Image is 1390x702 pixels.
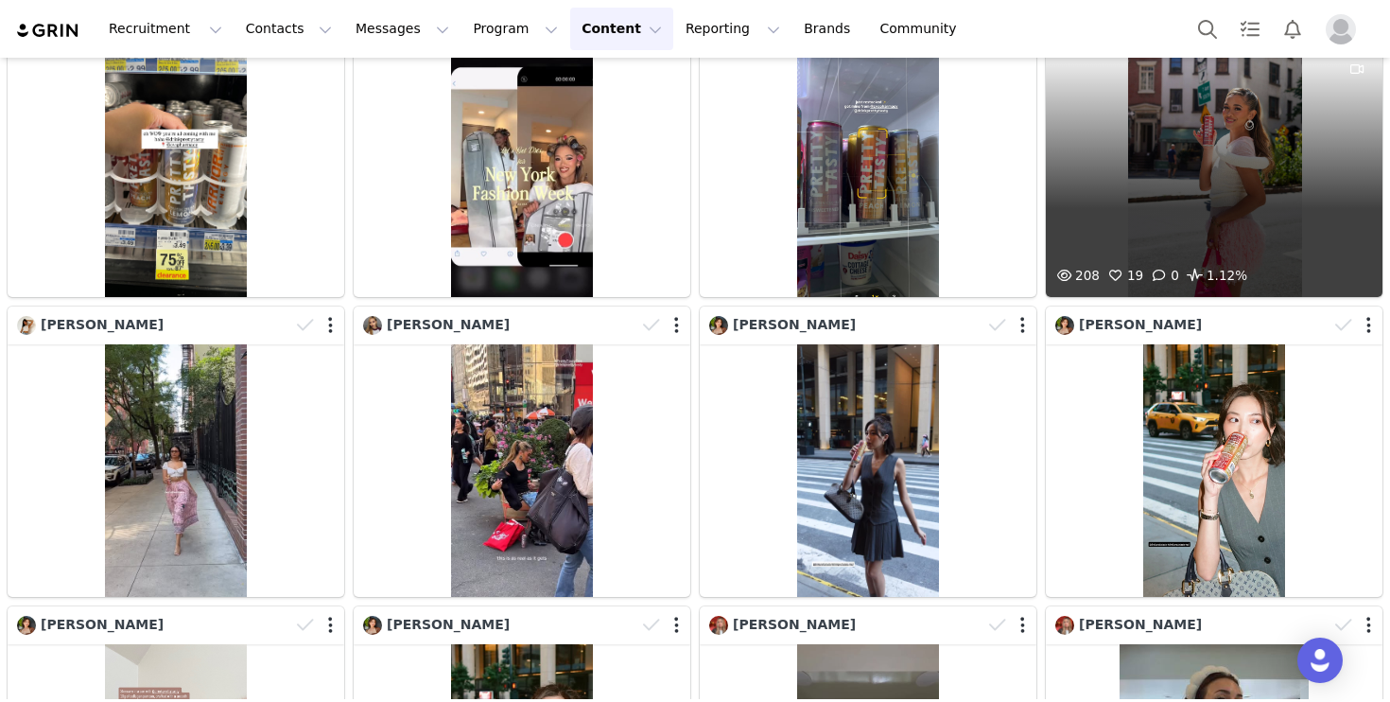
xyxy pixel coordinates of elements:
img: 0ed189f5-a441-4813-a31e-d72e6322078d--s.jpg [363,316,382,335]
span: [PERSON_NAME] [1079,317,1202,332]
a: Brands [792,8,867,50]
span: [PERSON_NAME] [733,617,856,632]
button: Notifications [1272,8,1313,50]
img: c7629e97-089d-48b3-92d6-9456db523723.jpg [709,616,728,635]
span: [PERSON_NAME] [1079,617,1202,632]
img: 350008cc-514f-4eb4-a453-befe97f52400--s.jpg [709,316,728,335]
button: Profile [1314,14,1375,44]
img: a3202a60-4e80-49bc-af05-c8240f2a650d--s.jpg [17,316,36,335]
button: Reporting [674,8,791,50]
span: 1.12% [1184,265,1247,288]
img: 350008cc-514f-4eb4-a453-befe97f52400--s.jpg [17,616,36,635]
img: 350008cc-514f-4eb4-a453-befe97f52400--s.jpg [363,616,382,635]
button: Messages [344,8,460,50]
button: Content [570,8,673,50]
span: 208 [1052,268,1100,283]
button: Program [461,8,569,50]
a: Community [869,8,977,50]
button: Contacts [235,8,343,50]
span: [PERSON_NAME] [387,617,510,632]
span: 0 [1148,268,1179,283]
span: [PERSON_NAME] [41,317,164,332]
span: [PERSON_NAME] [733,317,856,332]
span: [PERSON_NAME] [41,617,164,632]
img: placeholder-profile.jpg [1326,14,1356,44]
span: 19 [1104,268,1143,283]
a: Tasks [1229,8,1271,50]
button: Recruitment [97,8,234,50]
div: Open Intercom Messenger [1297,638,1343,683]
img: grin logo [15,22,81,40]
img: 350008cc-514f-4eb4-a453-befe97f52400--s.jpg [1055,316,1074,335]
span: [PERSON_NAME] [387,317,510,332]
button: Search [1187,8,1228,50]
img: c7629e97-089d-48b3-92d6-9456db523723.jpg [1055,616,1074,635]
